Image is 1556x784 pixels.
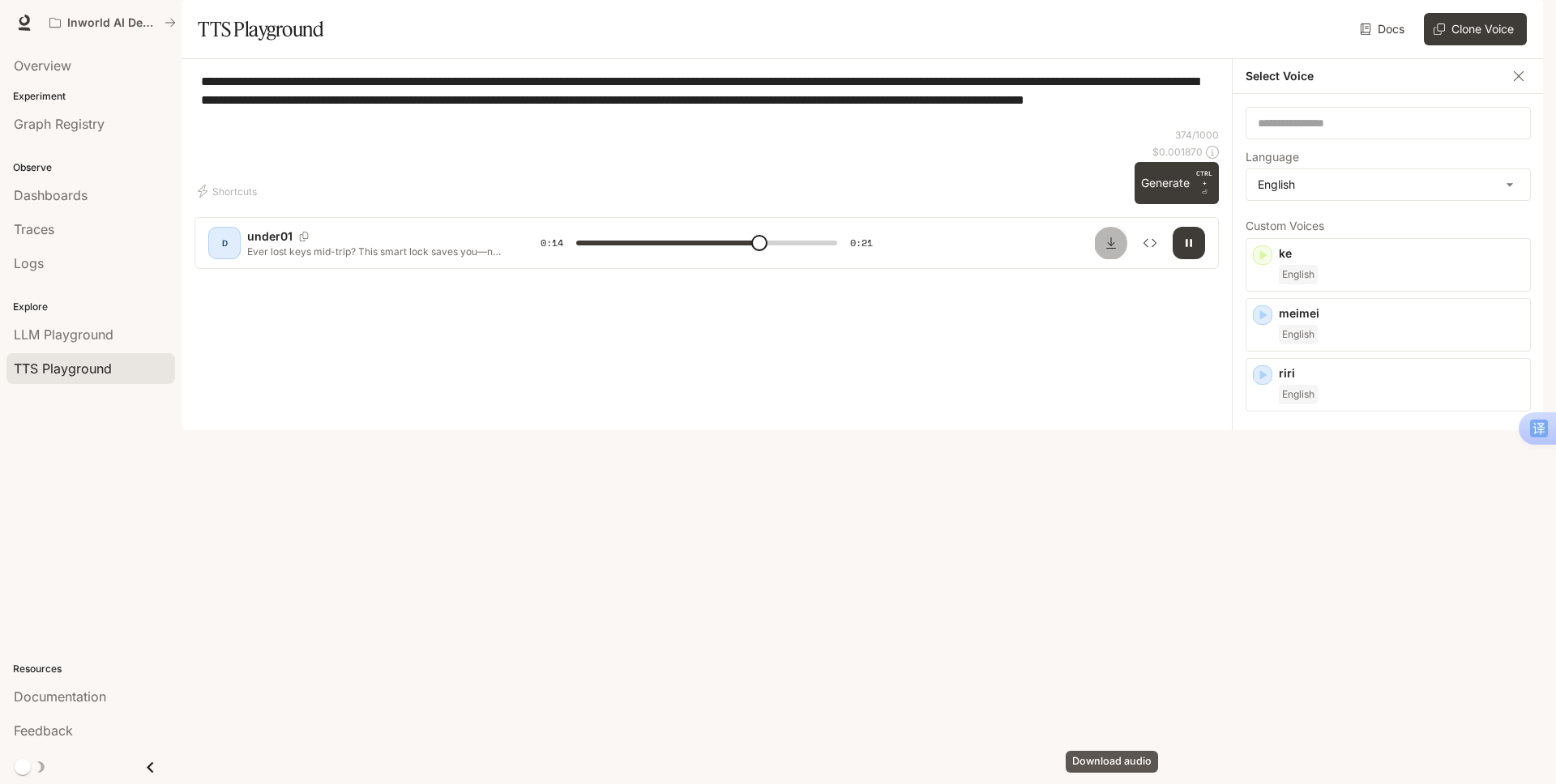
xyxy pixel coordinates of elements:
button: Inspect [1134,227,1166,259]
h1: TTS Playground [198,13,323,45]
span: English [1279,265,1318,284]
button: GenerateCTRL +⏎ [1135,162,1219,204]
button: Download audio [1095,227,1127,259]
button: Shortcuts [194,178,263,204]
p: Custom Voices [1246,220,1531,232]
div: English [1246,169,1530,200]
div: D [212,230,237,256]
span: English [1279,385,1318,404]
p: meimei [1279,305,1524,322]
div: Download audio [1066,751,1158,773]
button: All workspaces [42,6,183,39]
button: Copy Voice ID [293,232,315,241]
p: $ 0.001870 [1152,145,1203,159]
span: 0:21 [850,235,873,251]
span: 0:14 [541,235,563,251]
p: Inworld AI Demos [67,16,158,30]
p: under01 [247,228,293,245]
p: Language [1246,151,1299,163]
p: riri [1279,365,1524,381]
p: ⏎ [1196,168,1212,198]
a: Docs [1357,13,1411,45]
p: 374 / 1000 [1175,128,1219,142]
button: Clone Voice [1424,13,1527,45]
p: Ever lost keys mid-trip? This smart lock saves you—no more bag-digging. Tap to unlock fast; Bluet... [247,245,502,258]
span: English [1279,325,1318,344]
p: CTRL + [1196,168,1212,188]
p: ke [1279,245,1524,262]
